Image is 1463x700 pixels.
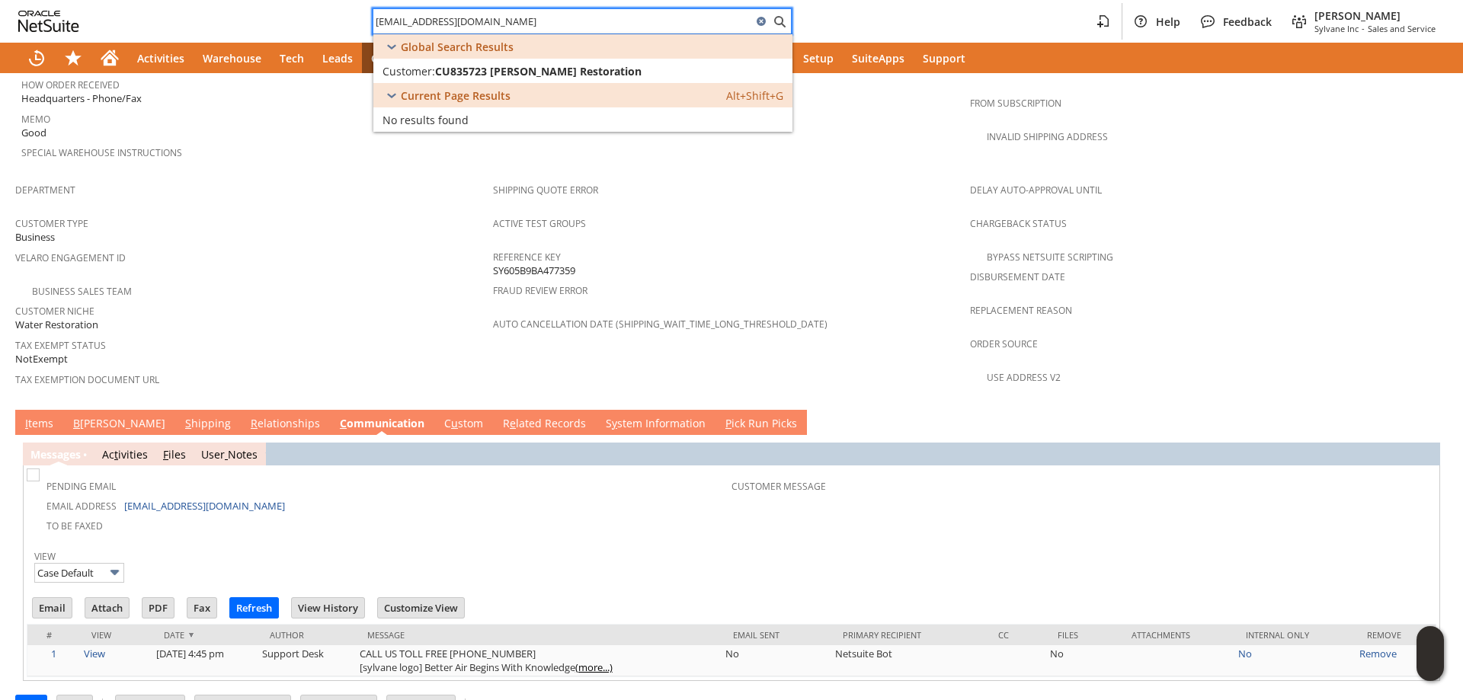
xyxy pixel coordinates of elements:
span: Sales and Service [1368,23,1436,34]
span: SY605B9BA477359 [493,264,575,278]
img: Unchecked [27,468,40,481]
img: More Options [106,564,123,581]
input: Case Default [34,563,124,583]
div: Email Sent [733,629,821,641]
a: View [84,647,105,660]
input: Search [373,12,752,30]
span: t [114,447,118,462]
a: Custom [440,416,487,433]
div: Shortcuts [55,43,91,73]
svg: logo [18,11,79,32]
span: Help [1156,14,1180,29]
a: Shipping [181,416,235,433]
span: Sylvane Inc [1314,23,1359,34]
a: Customer Niche [15,305,94,318]
span: Current Page Results [401,88,511,103]
input: Attach [85,598,129,618]
a: Email Address [46,500,117,513]
span: y [612,416,617,430]
td: Netsuite Bot [831,645,986,676]
td: [DATE] 4:45 pm [152,645,258,676]
span: R [251,416,258,430]
iframe: Click here to launch Oracle Guided Learning Help Panel [1417,626,1444,681]
a: Activities [102,447,148,462]
span: B [73,416,80,430]
a: Pick Run Picks [722,416,801,433]
span: Warehouse [203,51,261,66]
a: Unrolled view on [1420,413,1439,431]
a: Reference Key [493,251,561,264]
td: Support Desk [258,645,356,676]
a: Support [914,43,975,73]
span: Support [923,51,965,66]
a: Customer:CU835723 [PERSON_NAME] RestorationEdit: Dash: [373,59,792,83]
a: Bypass NetSuite Scripting [987,251,1113,264]
a: Messages [30,447,81,462]
div: Remove [1367,629,1424,641]
a: Business Sales Team [32,285,132,298]
a: Velaro Engagement ID [15,251,126,264]
span: S [185,416,191,430]
a: How Order Received [21,78,120,91]
a: Special Warehouse Instructions [21,146,182,159]
span: [PERSON_NAME] [1314,8,1436,23]
a: 1 [51,647,56,660]
div: Files [1058,629,1109,641]
a: Fraud Review Error [493,284,587,297]
a: Opportunities [362,43,454,73]
div: Cc [998,629,1036,641]
span: g [63,447,69,462]
a: From Subscription [970,97,1061,110]
span: Good [21,126,46,140]
span: Alt+Shift+G [726,88,783,103]
a: UserNotes [201,447,258,462]
a: Activities [128,43,194,73]
a: Shipping Quote Error [493,184,598,197]
div: Attachments [1132,629,1223,641]
span: Global Search Results [401,40,514,54]
td: No [1046,645,1120,676]
a: System Information [602,416,709,433]
a: Disbursement Date [970,270,1065,283]
a: Warehouse [194,43,271,73]
a: Remove [1359,647,1397,660]
span: e [510,416,516,430]
span: Headquarters - Phone/Fax [21,91,142,106]
span: SuiteApps [852,51,904,66]
span: Setup [803,51,834,66]
span: Business [15,230,55,245]
a: No [1238,647,1252,660]
a: Chargeback Status [970,217,1067,230]
a: To Be Faxed [46,519,103,532]
input: PDF [142,598,174,618]
a: View [34,550,56,563]
input: Customize View [378,598,464,618]
svg: Shortcuts [64,49,82,67]
a: Memo [21,113,50,126]
a: Items [21,416,57,433]
a: Tax Exemption Document URL [15,373,159,386]
div: Date [164,629,247,641]
a: Setup [794,43,843,73]
a: Order Source [970,337,1038,350]
div: Message [367,629,710,641]
input: Refresh [230,598,278,618]
span: C [340,416,347,430]
span: u [451,416,458,430]
a: Customer Message [731,480,826,493]
a: Department [15,184,75,197]
input: View History [292,598,364,618]
a: Replacement reason [970,304,1072,317]
a: SuiteApps [843,43,914,73]
span: NotExempt [15,352,68,366]
div: View [91,629,141,641]
span: Leads [322,51,353,66]
a: (more...) [575,660,613,674]
td: CALL US TOLL FREE [PHONE_NUMBER] [sylvane logo] Better Air Begins With Knowledge [356,645,722,676]
div: Internal Only [1246,629,1344,641]
div: # [39,629,69,641]
div: Primary Recipient [843,629,975,641]
input: Email [33,598,72,618]
a: B[PERSON_NAME] [69,416,169,433]
a: Tax Exempt Status [15,339,106,352]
